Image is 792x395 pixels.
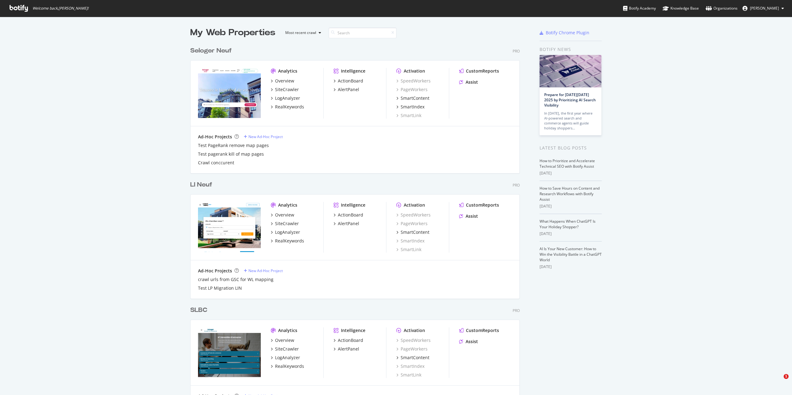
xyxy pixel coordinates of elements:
[466,68,499,74] div: CustomReports
[271,355,300,361] a: LogAnalyzer
[540,30,589,36] a: Botify Chrome Plugin
[401,104,424,110] div: SmartIndex
[466,202,499,208] div: CustomReports
[271,104,304,110] a: RealKeywords
[341,327,365,334] div: Intelligence
[275,346,299,352] div: SiteCrawler
[404,202,425,208] div: Activation
[396,86,428,93] a: PageWorkers
[396,229,429,235] a: SmartContent
[248,268,283,273] div: New Ad-Hoc Project
[248,134,283,139] div: New Ad-Hoc Project
[271,363,304,369] a: RealKeywords
[466,79,478,85] div: Assist
[338,346,359,352] div: AlertPanel
[396,238,424,244] a: SmartIndex
[513,48,520,54] div: Pro
[396,246,421,253] a: SmartLink
[334,346,359,352] a: AlertPanel
[190,306,207,315] div: SLBC
[396,221,428,227] a: PageWorkers
[513,308,520,313] div: Pro
[275,86,299,93] div: SiteCrawler
[190,46,232,55] div: Seloger Neuf
[540,264,602,270] div: [DATE]
[275,355,300,361] div: LogAnalyzer
[244,134,283,139] a: New Ad-Hoc Project
[459,79,478,85] a: Assist
[540,158,595,169] a: How to Prioritize and Accelerate Technical SEO with Botify Assist
[338,337,363,343] div: ActionBoard
[459,327,499,334] a: CustomReports
[32,6,88,11] span: Welcome back, [PERSON_NAME] !
[271,238,304,244] a: RealKeywords
[338,221,359,227] div: AlertPanel
[275,229,300,235] div: LogAnalyzer
[198,285,242,291] a: Test LP Migration LIN
[271,212,294,218] a: Overview
[275,363,304,369] div: RealKeywords
[198,202,261,252] img: neuf.logic-immo.com
[198,327,261,377] img: bureaux-commerces.seloger.com
[341,202,365,208] div: Intelligence
[396,346,428,352] a: PageWorkers
[329,27,397,38] input: Search
[244,268,283,273] a: New Ad-Hoc Project
[190,27,275,39] div: My Web Properties
[334,221,359,227] a: AlertPanel
[271,78,294,84] a: Overview
[198,142,269,149] a: Test PageRank remove map pages
[275,337,294,343] div: Overview
[190,46,234,55] a: Seloger Neuf
[271,86,299,93] a: SiteCrawler
[190,306,210,315] a: SLBC
[198,276,273,283] a: crawl urls from GSC for WL mapping
[396,355,429,361] a: SmartContent
[784,374,789,379] span: 1
[396,95,429,101] a: SmartContent
[271,95,300,101] a: LogAnalyzer
[190,180,212,189] div: LI Neuf
[396,112,421,119] a: SmartLink
[396,363,424,369] a: SmartIndex
[334,78,363,84] a: ActionBoard
[275,95,300,101] div: LogAnalyzer
[459,338,478,345] a: Assist
[401,355,429,361] div: SmartContent
[198,151,264,157] a: Test pagerank kill of map pages
[338,212,363,218] div: ActionBoard
[334,337,363,343] a: ActionBoard
[271,346,299,352] a: SiteCrawler
[190,180,215,189] a: LI Neuf
[544,92,596,108] a: Prepare for [DATE][DATE] 2025 by Prioritizing AI Search Visibility
[275,104,304,110] div: RealKeywords
[459,202,499,208] a: CustomReports
[466,338,478,345] div: Assist
[540,55,601,87] img: Prepare for Black Friday 2025 by Prioritizing AI Search Visibility
[338,86,359,93] div: AlertPanel
[198,160,234,166] a: Crawl conccurent
[280,28,324,38] button: Most recent crawl
[738,3,789,13] button: [PERSON_NAME]
[401,95,429,101] div: SmartContent
[466,213,478,219] div: Assist
[396,337,431,343] a: SpeedWorkers
[546,30,589,36] div: Botify Chrome Plugin
[540,219,596,229] a: What Happens When ChatGPT Is Your Holiday Shopper?
[275,212,294,218] div: Overview
[396,212,431,218] div: SpeedWorkers
[750,6,779,11] span: Axel Roth
[540,231,602,237] div: [DATE]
